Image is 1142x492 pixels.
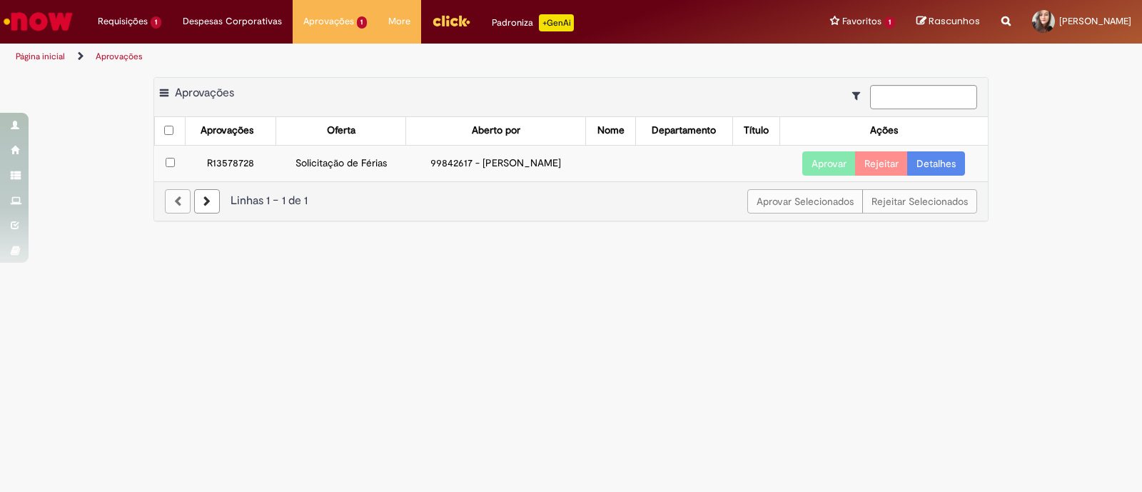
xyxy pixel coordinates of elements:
div: Padroniza [492,14,574,31]
div: Departamento [652,124,716,138]
a: Detalhes [907,151,965,176]
button: Rejeitar [855,151,908,176]
div: Aberto por [472,124,520,138]
span: 1 [884,16,895,29]
td: R13578728 [186,145,276,181]
td: 99842617 - [PERSON_NAME] [406,145,586,181]
a: Página inicial [16,51,65,62]
div: Título [744,124,769,138]
span: Favoritos [842,14,881,29]
span: More [388,14,410,29]
span: [PERSON_NAME] [1059,15,1131,27]
span: Despesas Corporativas [183,14,282,29]
div: Oferta [327,124,355,138]
ul: Trilhas de página [11,44,751,70]
i: Mostrar filtros para: Suas Solicitações [852,91,867,101]
span: 1 [357,16,368,29]
span: Aprovações [175,86,234,100]
span: Requisições [98,14,148,29]
img: click_logo_yellow_360x200.png [432,10,470,31]
div: Linhas 1 − 1 de 1 [165,193,977,209]
span: Aprovações [303,14,354,29]
a: Rascunhos [916,15,980,29]
th: Aprovações [186,117,276,145]
img: ServiceNow [1,7,75,36]
a: Aprovações [96,51,143,62]
p: +GenAi [539,14,574,31]
span: 1 [151,16,161,29]
td: Solicitação de Férias [276,145,405,181]
button: Aprovar [802,151,856,176]
span: Rascunhos [929,14,980,28]
div: Aprovações [201,124,253,138]
div: Ações [870,124,898,138]
div: Nome [597,124,625,138]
